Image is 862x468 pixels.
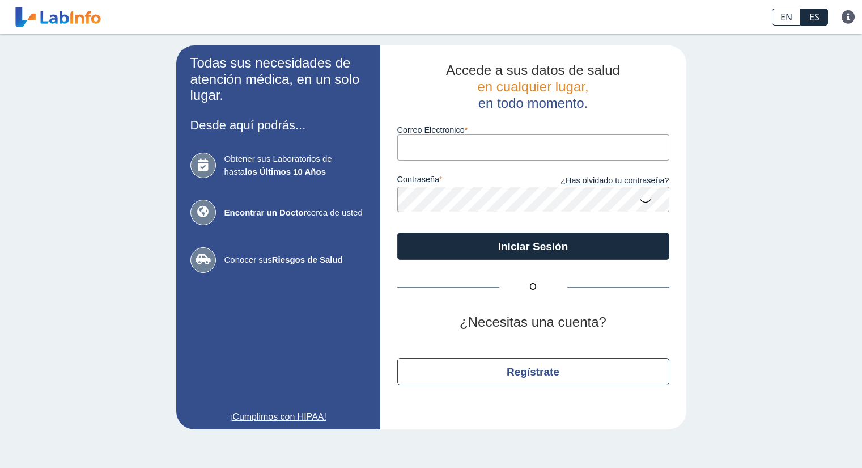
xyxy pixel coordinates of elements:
[477,79,588,94] span: en cualquier lugar,
[224,254,366,267] span: Conocer sus
[397,314,669,331] h2: ¿Necesitas una cuenta?
[397,175,533,187] label: contraseña
[397,358,669,385] button: Regístrate
[397,125,669,134] label: Correo Electronico
[190,410,366,424] a: ¡Cumplimos con HIPAA!
[245,167,326,176] b: los Últimos 10 Años
[224,206,366,220] span: cerca de usted
[801,9,828,26] a: ES
[224,208,307,217] b: Encontrar un Doctor
[190,55,366,104] h2: Todas sus necesidades de atención médica, en un solo lugar.
[478,95,588,111] span: en todo momento.
[772,9,801,26] a: EN
[397,233,669,260] button: Iniciar Sesión
[190,118,366,132] h3: Desde aquí podrás...
[499,280,567,294] span: O
[224,153,366,178] span: Obtener sus Laboratorios de hasta
[446,62,620,78] span: Accede a sus datos de salud
[761,424,850,456] iframe: Help widget launcher
[272,255,343,264] b: Riesgos de Salud
[533,175,669,187] a: ¿Has olvidado tu contraseña?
